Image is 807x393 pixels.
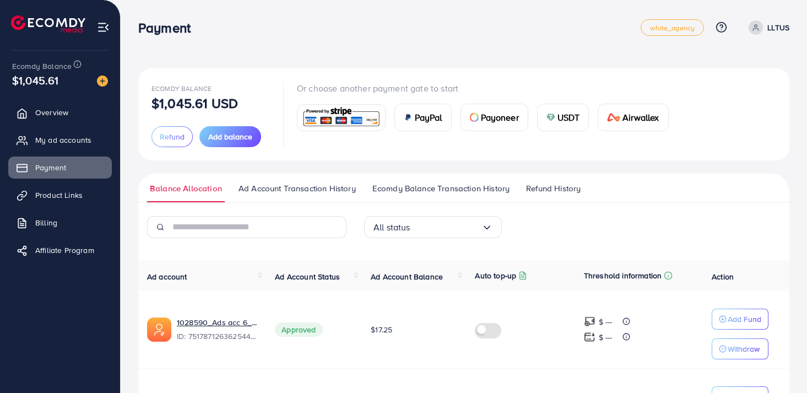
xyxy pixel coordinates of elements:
span: Ad Account Balance [371,271,443,282]
span: Affiliate Program [35,245,94,256]
a: 1028590_Ads acc 6_1750390915755 [177,317,257,328]
a: Affiliate Program [8,239,112,261]
a: cardAirwallex [598,104,668,131]
img: image [97,76,108,87]
span: Action [712,271,734,282]
button: Withdraw [712,338,768,359]
a: cardPayoneer [461,104,528,131]
a: cardPayPal [394,104,452,131]
a: cardUSDT [537,104,589,131]
img: ic-ads-acc.e4c84228.svg [147,317,171,342]
span: ID: 7517871263625445383 [177,331,257,342]
input: Search for option [410,219,481,236]
img: card [301,106,382,130]
span: white_agency [650,24,695,31]
span: Ecomdy Balance [12,61,72,72]
button: Add Fund [712,309,768,330]
img: top-up amount [584,331,595,343]
a: Billing [8,212,112,234]
span: Balance Allocation [150,182,222,195]
span: Refund History [526,182,581,195]
span: Billing [35,217,57,228]
img: card [404,113,413,122]
p: Auto top-up [475,269,516,282]
div: Search for option [364,216,502,238]
p: Or choose another payment gate to start [297,82,678,95]
img: card [546,113,555,122]
h3: Payment [138,20,199,36]
a: card [297,104,386,131]
p: LLTUS [767,21,789,34]
span: Approved [275,322,322,337]
p: $1,045.61 USD [151,96,238,110]
p: $ --- [599,331,613,344]
img: menu [97,21,110,34]
a: white_agency [641,19,704,36]
span: $17.25 [371,324,392,335]
p: Add Fund [728,313,761,326]
span: Ad Account Status [275,271,340,282]
img: logo [11,15,85,33]
div: <span class='underline'>1028590_Ads acc 6_1750390915755</span></br>7517871263625445383 [177,317,257,342]
span: Overview [35,107,68,118]
span: Payoneer [481,111,519,124]
a: Payment [8,157,112,179]
p: Withdraw [728,342,760,356]
span: $1,045.61 [12,72,58,88]
span: PayPal [415,111,442,124]
button: Refund [151,126,193,147]
p: $ --- [599,315,613,329]
span: Payment [35,162,66,173]
span: Ad Account Transaction History [239,182,356,195]
a: Product Links [8,184,112,206]
span: All status [373,219,410,236]
a: Overview [8,101,112,123]
p: Threshold information [584,269,662,282]
span: Airwallex [622,111,659,124]
img: card [607,113,620,122]
img: card [470,113,479,122]
span: Ad account [147,271,187,282]
span: Ecomdy Balance [151,84,212,93]
a: LLTUS [744,20,789,35]
span: Refund [160,131,185,142]
span: Ecomdy Balance Transaction History [372,182,510,195]
span: USDT [557,111,580,124]
a: My ad accounts [8,129,112,151]
span: Add balance [208,131,252,142]
img: top-up amount [584,316,595,327]
button: Add balance [199,126,261,147]
span: My ad accounts [35,134,91,146]
span: Product Links [35,190,83,201]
